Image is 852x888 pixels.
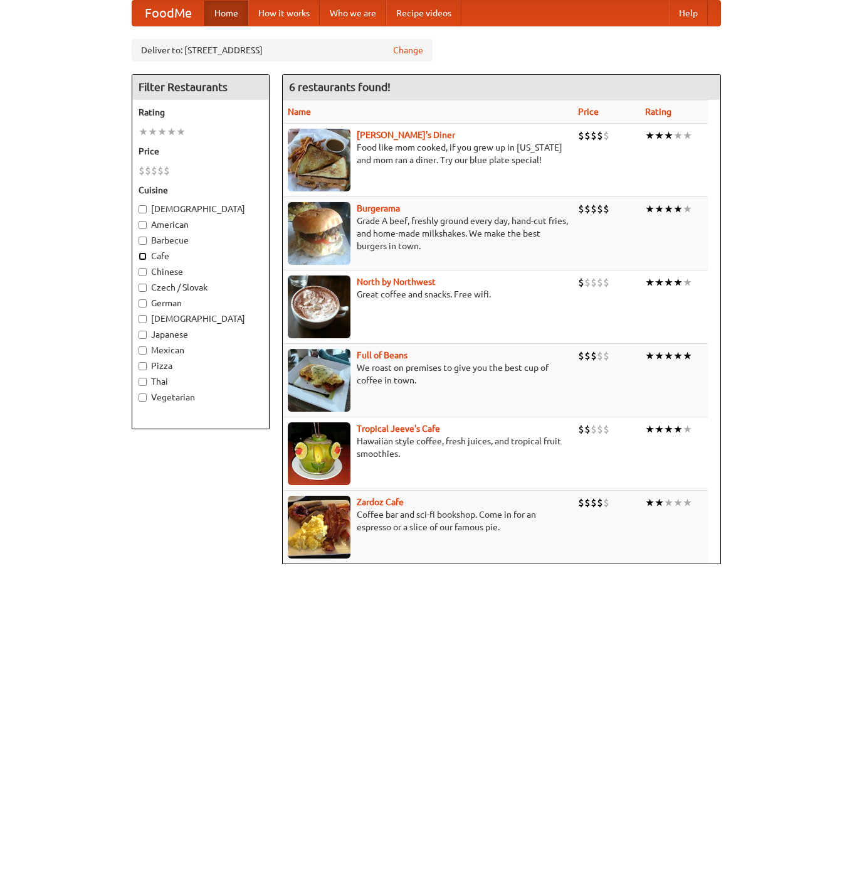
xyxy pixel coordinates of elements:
[288,435,568,460] p: Hawaiian style coffee, fresh juices, and tropical fruit smoothies.
[139,252,147,260] input: Cafe
[591,422,597,436] li: $
[139,393,147,402] input: Vegetarian
[664,202,673,216] li: ★
[664,349,673,363] li: ★
[139,299,147,308] input: German
[603,422,609,436] li: $
[357,130,455,140] a: [PERSON_NAME]'s Diner
[603,202,609,216] li: $
[673,202,683,216] li: ★
[288,508,568,533] p: Coffee bar and sci-fi bookshop. Come in for an espresso or a slice of our famous pie.
[603,275,609,289] li: $
[578,202,584,216] li: $
[584,129,591,142] li: $
[139,265,263,278] label: Chinese
[603,349,609,363] li: $
[655,202,664,216] li: ★
[139,268,147,276] input: Chinese
[288,129,350,191] img: sallys.jpg
[664,422,673,436] li: ★
[139,315,147,323] input: [DEMOGRAPHIC_DATA]
[164,164,170,178] li: $
[248,1,320,26] a: How it works
[673,275,683,289] li: ★
[139,203,263,215] label: [DEMOGRAPHIC_DATA]
[204,1,248,26] a: Home
[645,275,655,289] li: ★
[320,1,386,26] a: Who we are
[357,277,436,287] a: North by Northwest
[584,275,591,289] li: $
[584,496,591,510] li: $
[157,125,167,139] li: ★
[139,281,263,294] label: Czech / Slovak
[289,81,391,93] ng-pluralize: 6 restaurants found!
[645,422,655,436] li: ★
[578,107,599,117] a: Price
[157,164,164,178] li: $
[132,39,433,62] div: Deliver to: [STREET_ADDRESS]
[597,496,603,510] li: $
[603,496,609,510] li: $
[288,215,568,252] p: Grade A beef, freshly ground every day, hand-cut fries, and home-made milkshakes. We make the bes...
[597,129,603,142] li: $
[664,129,673,142] li: ★
[578,422,584,436] li: $
[151,164,157,178] li: $
[139,237,147,245] input: Barbecue
[584,422,591,436] li: $
[139,313,263,325] label: [DEMOGRAPHIC_DATA]
[357,350,408,360] a: Full of Beans
[139,284,147,292] input: Czech / Slovak
[288,496,350,559] img: zardoz.jpg
[655,349,664,363] li: ★
[603,129,609,142] li: $
[683,275,692,289] li: ★
[655,422,664,436] li: ★
[288,288,568,301] p: Great coffee and snacks. Free wifi.
[139,145,263,158] h5: Price
[683,349,692,363] li: ★
[176,125,186,139] li: ★
[139,297,263,309] label: German
[645,202,655,216] li: ★
[139,360,263,372] label: Pizza
[683,129,692,142] li: ★
[139,125,148,139] li: ★
[591,129,597,142] li: $
[597,349,603,363] li: $
[139,346,147,355] input: Mexican
[357,203,400,213] a: Burgerama
[139,362,147,370] input: Pizza
[393,44,423,56] a: Change
[673,422,683,436] li: ★
[673,349,683,363] li: ★
[132,1,204,26] a: FoodMe
[357,424,440,434] a: Tropical Jeeve's Cafe
[139,328,263,341] label: Japanese
[578,129,584,142] li: $
[139,106,263,119] h5: Rating
[288,422,350,485] img: jeeves.jpg
[139,344,263,356] label: Mexican
[132,75,269,100] h4: Filter Restaurants
[673,129,683,142] li: ★
[357,497,404,507] a: Zardoz Cafe
[683,422,692,436] li: ★
[683,496,692,510] li: ★
[288,141,568,166] p: Food like mom cooked, if you grew up in [US_STATE] and mom ran a diner. Try our blue plate special!
[139,375,263,388] label: Thai
[139,331,147,339] input: Japanese
[591,349,597,363] li: $
[645,107,671,117] a: Rating
[578,349,584,363] li: $
[591,202,597,216] li: $
[597,422,603,436] li: $
[645,129,655,142] li: ★
[683,202,692,216] li: ★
